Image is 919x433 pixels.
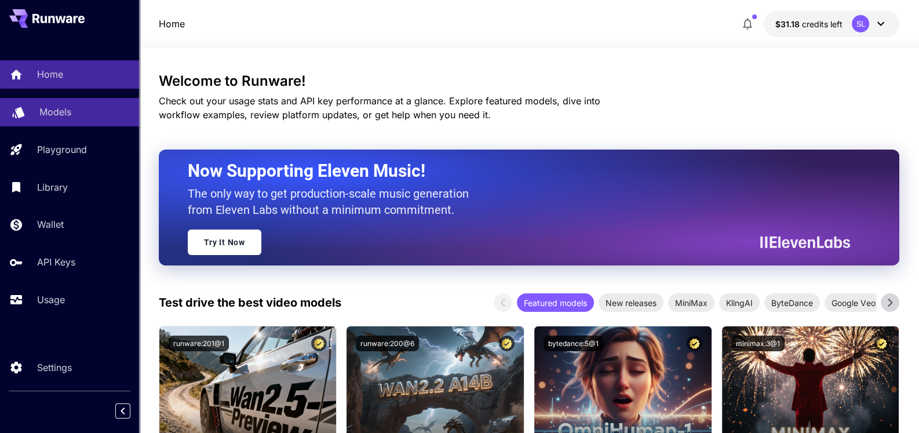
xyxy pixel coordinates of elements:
div: MiniMax [668,293,714,312]
nav: breadcrumb [159,17,185,31]
span: credits left [802,19,843,29]
span: $31.18 [775,19,802,29]
p: Usage [37,293,65,307]
span: MiniMax [668,297,714,309]
p: Test drive the best video models [159,294,341,311]
button: Certified Model – Vetted for best performance and includes a commercial license. [499,336,515,351]
span: Check out your usage stats and API key performance at a glance. Explore featured models, dive int... [159,95,600,121]
button: $31.1779SL [764,10,899,37]
button: Certified Model – Vetted for best performance and includes a commercial license. [874,336,889,351]
p: Library [37,180,68,194]
button: Certified Model – Vetted for best performance and includes a commercial license. [687,336,702,351]
h2: Now Supporting Eleven Music! [188,160,842,182]
a: Home [159,17,185,31]
p: Models [39,105,71,119]
p: Wallet [37,217,64,231]
p: Settings [37,361,72,374]
span: Featured models [517,297,594,309]
button: Collapse sidebar [115,403,130,419]
div: KlingAI [719,293,760,312]
div: Featured models [517,293,594,312]
a: Try It Now [188,230,261,255]
span: KlingAI [719,297,760,309]
span: New releases [599,297,663,309]
div: Collapse sidebar [124,401,139,421]
p: Playground [37,143,87,157]
span: ByteDance [764,297,820,309]
button: Certified Model – Vetted for best performance and includes a commercial license. [311,336,327,351]
div: Google Veo [825,293,882,312]
button: runware:201@1 [169,336,229,351]
p: API Keys [37,255,75,269]
span: Google Veo [825,297,882,309]
p: Home [37,67,63,81]
button: runware:200@6 [356,336,419,351]
h3: Welcome to Runware! [159,73,900,89]
p: The only way to get production-scale music generation from Eleven Labs without a minimum commitment. [188,185,477,218]
button: minimax:3@1 [731,336,785,351]
div: New releases [599,293,663,312]
div: $31.1779 [775,18,843,30]
div: SL [852,15,869,32]
div: ByteDance [764,293,820,312]
button: bytedance:5@1 [544,336,603,351]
